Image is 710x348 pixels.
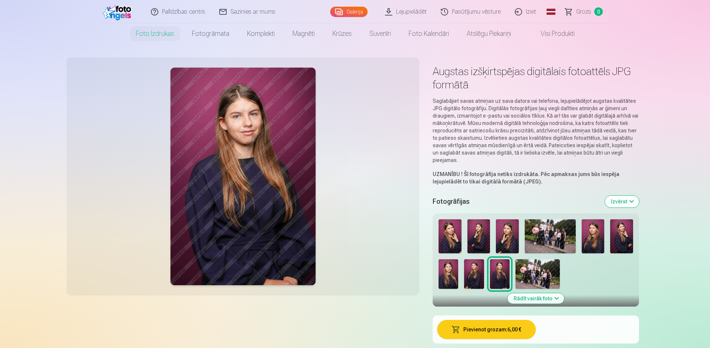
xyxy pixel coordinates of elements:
[361,23,400,44] a: Suvenīri
[127,23,183,44] a: Foto izdrukas
[605,196,639,207] button: Izvērst
[437,320,536,339] button: Pievienot grozam:6,00 €
[433,171,463,177] strong: UZMANĪBU !
[433,171,619,185] strong: Šī fotogrāfija netiks izdrukāta. Pēc apmaksas jums būs iespēja lejupielādēt to tikai digitālā for...
[183,23,238,44] a: Fotogrāmata
[520,23,584,44] a: Visi produkti
[433,196,599,207] h5: Fotogrāfijas
[330,7,368,17] a: Galerija
[103,3,134,20] img: /fa1
[433,65,639,91] h1: Augstas izšķirtspējas digitālais fotoattēls JPG formātā
[324,23,361,44] a: Krūzes
[284,23,324,44] a: Magnēti
[433,97,639,164] p: Saglabājiet savas atmiņas uz sava datora vai telefona, lejupielādējot augstas kvalitātes JPG digi...
[594,7,603,16] span: 0
[458,23,520,44] a: Atslēgu piekariņi
[400,23,458,44] a: Foto kalendāri
[508,293,564,304] button: Rādīt vairāk foto
[238,23,284,44] a: Komplekti
[576,7,591,16] span: Grozs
